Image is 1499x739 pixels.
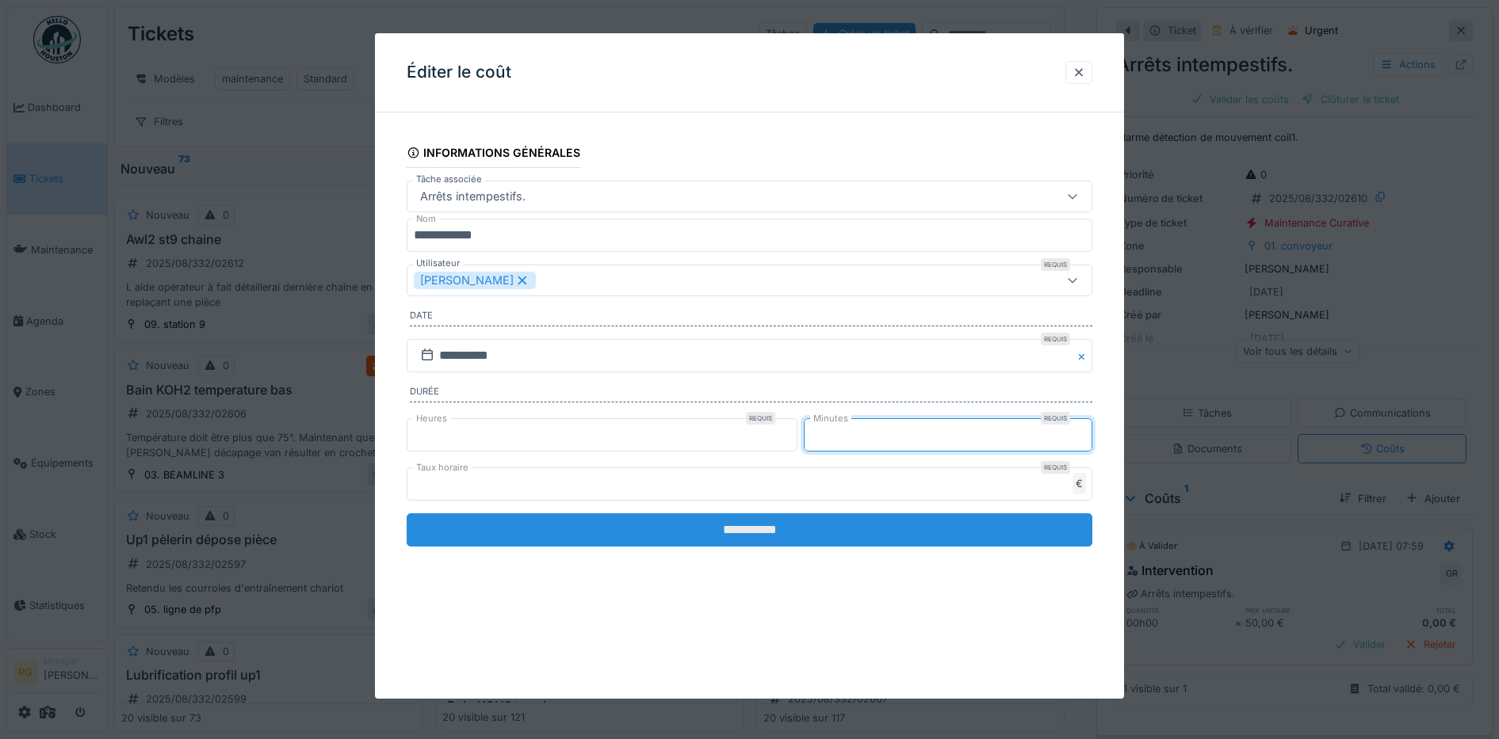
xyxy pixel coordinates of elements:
[746,412,775,425] div: Requis
[410,309,1093,326] label: Date
[1041,258,1070,271] div: Requis
[1075,339,1092,372] button: Close
[410,385,1093,402] label: Durée
[1041,461,1070,474] div: Requis
[413,461,472,474] label: Taux horaire
[810,412,851,425] label: Minutes
[1041,333,1070,345] div: Requis
[414,188,532,205] div: Arrêts intempestifs.
[413,257,463,270] label: Utilisateur
[407,141,581,168] div: Informations générales
[413,212,439,226] label: Nom
[407,63,511,82] h3: Éditer le coût
[414,272,536,289] div: [PERSON_NAME]
[1041,412,1070,425] div: Requis
[413,412,450,425] label: Heures
[413,173,485,186] label: Tâche associée
[1073,473,1086,494] div: €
